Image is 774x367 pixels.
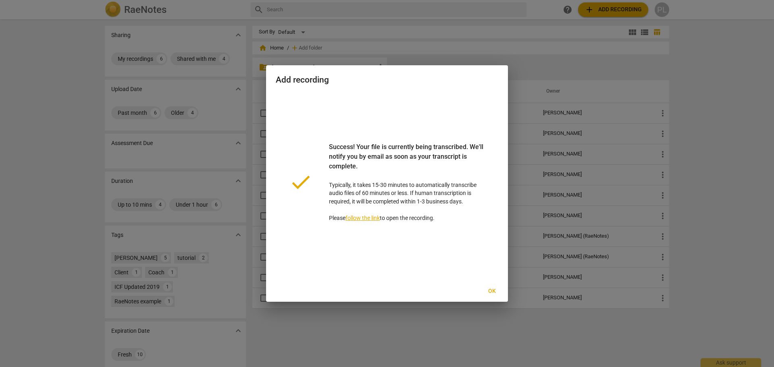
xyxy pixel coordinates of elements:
[485,287,498,295] span: Ok
[276,75,498,85] h2: Add recording
[329,142,485,222] p: Typically, it takes 15-30 minutes to automatically transcribe audio files of 60 minutes or less. ...
[329,142,485,181] div: Success! Your file is currently being transcribed. We'll notify you by email as soon as your tran...
[345,215,380,221] a: follow the link
[479,284,505,299] button: Ok
[289,170,313,194] span: done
